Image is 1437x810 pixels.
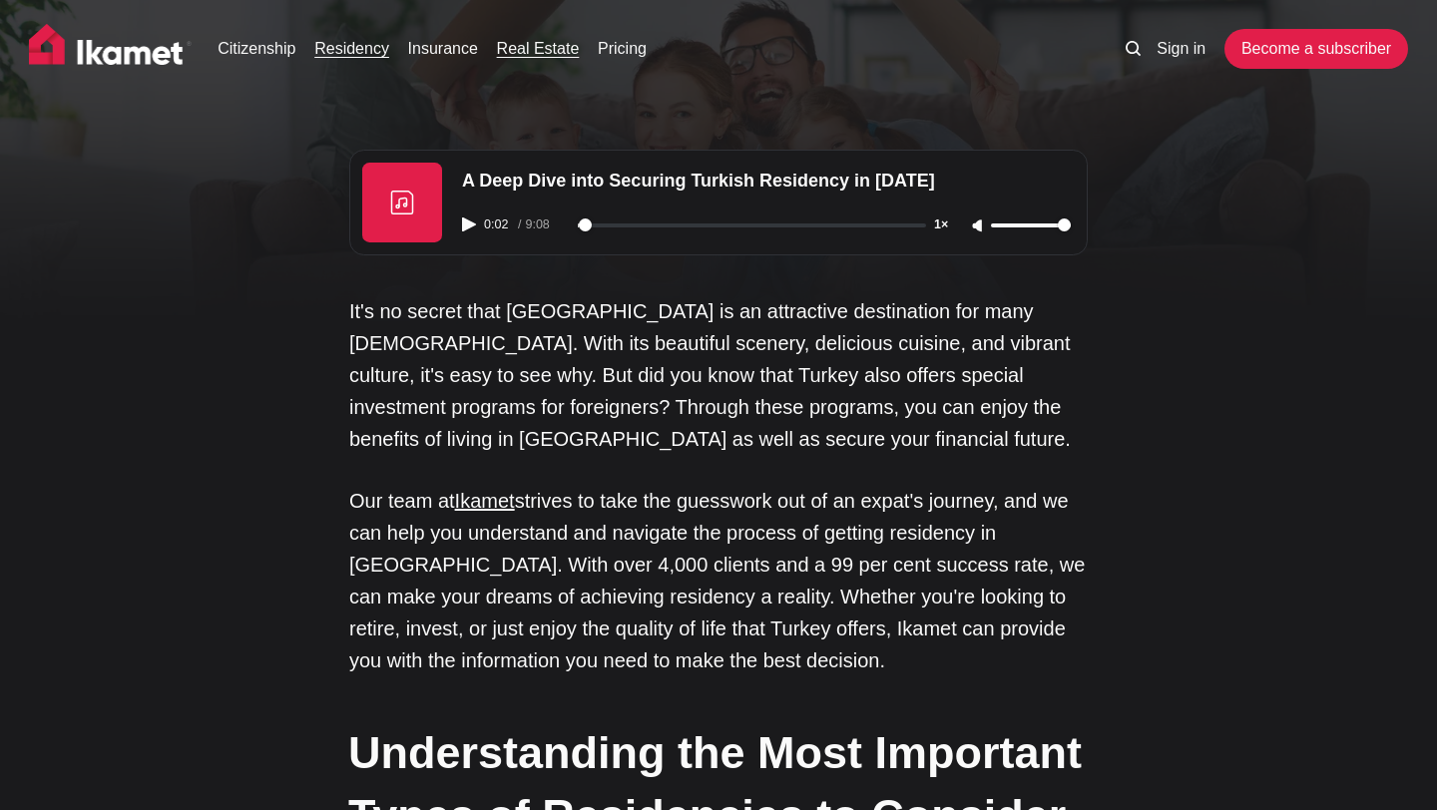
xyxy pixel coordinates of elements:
[349,295,1088,455] p: It's no secret that [GEOGRAPHIC_DATA] is an attractive destination for many [DEMOGRAPHIC_DATA]. W...
[1224,29,1408,69] a: Become a subscriber
[480,218,518,231] span: 0:02
[408,37,478,61] a: Insurance
[967,218,991,234] button: Unmute
[29,24,193,74] img: Ikamet home
[462,217,480,231] button: Play audio
[521,217,553,231] span: 9:08
[1157,37,1205,61] a: Sign in
[349,485,1088,676] p: Our team at strives to take the guesswork out of an expat's journey, and we can help you understa...
[314,37,389,61] a: Residency
[218,37,295,61] a: Citizenship
[497,37,580,61] a: Real Estate
[450,163,1083,200] div: A Deep Dive into Securing Turkish Residency in [DATE]
[598,37,647,61] a: Pricing
[455,490,515,512] a: Ikamet
[518,218,574,231] div: /
[930,218,967,231] button: Adjust playback speed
